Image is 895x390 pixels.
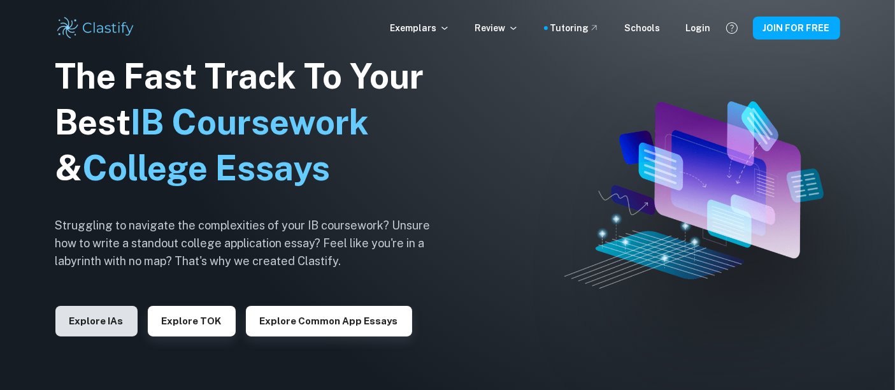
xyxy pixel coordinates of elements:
h1: The Fast Track To Your Best & [55,54,450,191]
p: Review [475,21,519,35]
img: Clastify logo [55,15,136,41]
a: Explore IAs [55,314,138,326]
a: Login [686,21,711,35]
button: Explore IAs [55,306,138,336]
img: Clastify hero [564,101,823,289]
a: Schools [625,21,661,35]
button: Help and Feedback [721,17,743,39]
span: College Essays [83,148,331,188]
h6: Struggling to navigate the complexities of your IB coursework? Unsure how to write a standout col... [55,217,450,270]
button: Explore Common App essays [246,306,412,336]
span: IB Coursework [131,102,369,142]
p: Exemplars [390,21,450,35]
a: Tutoring [550,21,599,35]
button: JOIN FOR FREE [753,17,840,40]
a: Explore Common App essays [246,314,412,326]
a: Explore TOK [148,314,236,326]
button: Explore TOK [148,306,236,336]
